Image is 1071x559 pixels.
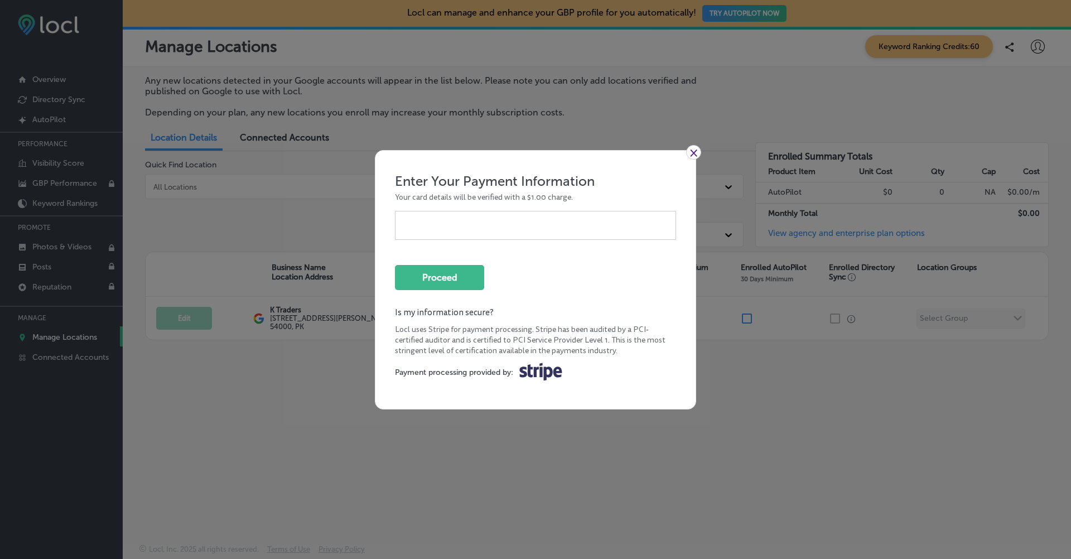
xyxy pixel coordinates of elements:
label: Locl uses Stripe for payment processing. Stripe has been audited by a PCI-certified auditor and i... [395,324,676,356]
div: Your card details will be verified with a $1.00 charge. [395,192,676,203]
iframe: Secure card payment input frame [404,220,667,229]
label: Payment processing provided by: [395,368,513,377]
a: × [686,145,701,160]
button: Proceed [395,265,484,290]
h1: Enter Your Payment Information [395,173,676,189]
label: Is my information secure? [395,307,676,319]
